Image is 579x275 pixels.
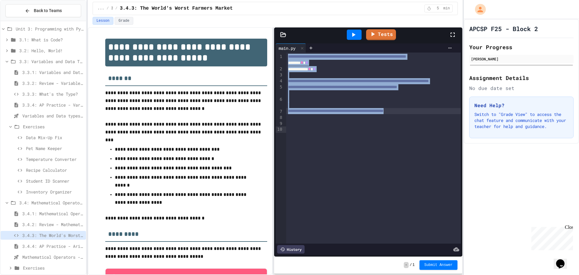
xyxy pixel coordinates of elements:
[554,251,573,269] iframe: chat widget
[19,47,84,54] span: 3.2: Hello, World!
[276,97,283,109] div: 6
[529,225,573,250] iframe: chat widget
[26,134,84,141] span: Data Mix-Up Fix
[26,178,84,184] span: Student ID Scanner
[22,91,84,97] span: 3.3.3: What's the Type?
[19,58,84,65] span: 3.3: Variables and Data Types
[93,17,113,25] button: Lesson
[474,102,568,109] h3: Need Help?
[276,72,283,78] div: 3
[115,6,117,11] span: /
[469,2,487,16] div: My Account
[19,200,84,206] span: 3.4: Mathematical Operators
[366,29,396,40] a: Tests
[16,26,84,32] span: Unit 3: Programming with Python
[469,85,574,92] div: No due date set
[22,80,84,86] span: 3.3.2: Review - Variables and Data Types
[22,232,84,238] span: 3.4.3: The World's Worst Farmers Market
[433,6,443,11] span: 5
[19,37,84,43] span: 3.1: What is Code?
[22,210,84,217] span: 3.4.1: Mathematical Operators
[111,6,113,11] span: 3.4: Mathematical Operators
[22,243,84,249] span: 3.4.4: AP Practice - Arithmetic Operators
[276,84,283,97] div: 5
[469,24,538,33] h1: APCSP F25 - Block 2
[276,66,283,72] div: 2
[404,262,408,268] span: -
[120,5,233,12] span: 3.4.3: The World's Worst Farmers Market
[22,254,84,260] span: Mathematical Operators - Quiz
[22,102,84,108] span: 3.3.4: AP Practice - Variables
[26,189,84,195] span: Inventory Organizer
[22,69,84,75] span: 3.3.1: Variables and Data Types
[22,221,84,228] span: 3.4.2: Review - Mathematical Operators
[474,111,568,130] p: Switch to "Grade View" to access the chat feature and communicate with your teacher for help and ...
[276,45,299,51] div: main.py
[276,109,283,115] div: 7
[276,121,283,127] div: 9
[469,74,574,82] h2: Assignment Details
[424,263,453,267] span: Submit Answer
[5,4,81,17] button: Back to Teams
[413,263,415,267] span: 1
[276,54,283,66] div: 1
[106,6,109,11] span: /
[410,263,412,267] span: /
[276,115,283,121] div: 8
[2,2,42,38] div: Chat with us now!Close
[277,245,305,254] div: History
[443,6,450,11] span: min
[419,260,457,270] button: Submit Answer
[26,167,84,173] span: Recipe Calculator
[23,123,84,130] span: Exercises
[471,56,572,62] div: [PERSON_NAME]
[98,6,104,11] span: ...
[276,126,283,133] div: 10
[26,156,84,162] span: Temperature Converter
[276,78,283,84] div: 4
[23,265,84,271] span: Exercises
[26,145,84,152] span: Pet Name Keeper
[115,17,133,25] button: Grade
[276,43,306,53] div: main.py
[34,8,62,14] span: Back to Teams
[22,113,84,119] span: Variables and Data types - quiz
[469,43,574,51] h2: Your Progress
